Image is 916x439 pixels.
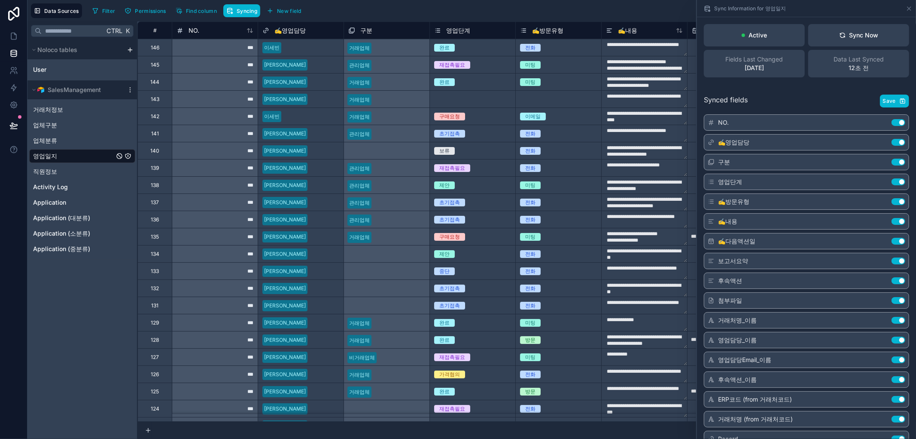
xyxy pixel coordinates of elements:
div: [PERSON_NAME] [264,95,306,103]
div: 미팅 [525,61,536,69]
div: 가격협의 [439,371,460,378]
div: [PERSON_NAME] [264,388,306,396]
span: ✍️방문유형 [718,197,749,206]
div: 이메일 [525,113,541,120]
div: 초기접촉 [439,130,460,138]
span: Filter [102,8,116,14]
span: Synced fields [704,95,748,107]
div: 구매요청 [439,233,460,241]
span: NO. [718,118,729,127]
div: [PERSON_NAME] [264,164,306,172]
span: 영업단계 [446,26,470,35]
span: 영업단계 [718,178,742,186]
button: New field [264,4,304,17]
div: 완료 [439,78,450,86]
div: 방문 [525,336,536,344]
button: Filter [89,4,119,17]
div: 145 [151,61,159,68]
div: 초기접촉 [439,199,460,206]
span: New field [277,8,301,14]
div: 146 [151,44,159,51]
span: 영업담당Email_이름 [718,356,771,364]
div: 136 [151,216,159,223]
div: [PERSON_NAME] [264,78,306,86]
span: ✍️다음액션일 [718,237,755,246]
div: 139 [151,165,159,172]
div: 전화 [525,216,536,224]
span: 첨부파일 [718,296,742,305]
a: Permissions [122,4,172,17]
div: 132 [151,285,159,292]
div: 미팅 [525,233,536,241]
span: ERP코드 (from 거래처코드) [718,395,792,404]
div: 초기접촉 [439,285,460,292]
div: [PERSON_NAME] [264,181,306,189]
div: 미팅 [525,181,536,189]
div: 전화 [525,130,536,138]
div: 131 [151,302,158,309]
span: Ctrl [106,25,123,36]
div: 전화 [525,371,536,378]
span: Data Last Synced [834,55,884,64]
div: 127 [151,354,159,361]
span: ✍️방문유형 [532,26,563,35]
div: 재접촉필요 [439,353,465,361]
div: [PERSON_NAME] [264,61,306,69]
div: 134 [151,251,159,258]
div: [PERSON_NAME] [264,199,306,206]
div: 140 [150,147,159,154]
div: 141 [151,130,159,137]
div: 전화 [525,267,536,275]
div: 137 [151,199,159,206]
div: 129 [151,319,159,326]
span: 후속액션_이름 [718,375,757,384]
span: ✍️내용 [718,217,737,226]
div: 전화 [525,302,536,310]
div: [PERSON_NAME] [264,371,306,378]
button: Permissions [122,4,169,17]
div: 138 [151,182,159,189]
button: Syncing [223,4,260,17]
div: 전화 [525,199,536,206]
div: 방문 [525,388,536,396]
div: [PERSON_NAME] [264,250,306,258]
div: 전화 [525,147,536,155]
div: 미팅 [525,78,536,86]
p: 12초 전 [849,64,869,72]
span: Syncing [237,8,257,14]
div: 재접촉필요 [439,61,465,69]
div: 초기접촉 [439,302,460,310]
span: Find column [186,8,217,14]
div: 재접촉필요 [439,164,465,172]
div: [PERSON_NAME] [264,353,306,361]
div: 133 [151,268,159,275]
div: [PERSON_NAME] [264,336,306,344]
span: ✍️영업담당 [274,26,306,35]
div: # [144,27,165,34]
div: 124 [151,405,159,412]
span: 구분 [718,158,730,166]
p: [DATE] [745,64,764,72]
div: [PERSON_NAME] [264,285,306,292]
div: 전화 [525,164,536,172]
span: 영엄담당_이름 [718,336,757,344]
span: ✍️내용 [618,26,637,35]
div: [PERSON_NAME] [264,216,306,224]
div: [PERSON_NAME] [264,302,306,310]
div: 미팅 [525,319,536,327]
span: Data Sources [44,8,79,14]
div: 초기접촉 [439,216,460,224]
span: 보고서요약 [718,257,748,265]
button: Sync Now [808,24,909,46]
div: 135 [151,233,159,240]
div: [PERSON_NAME] [264,405,306,413]
span: 거래처명_이름 [718,316,757,325]
p: Active [749,31,767,40]
div: 144 [150,79,159,86]
div: 제안 [439,250,450,258]
div: 전화 [525,405,536,413]
div: [PERSON_NAME] [264,319,306,327]
div: 제안 [439,181,450,189]
div: 143 [151,96,159,103]
div: 142 [151,113,159,120]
